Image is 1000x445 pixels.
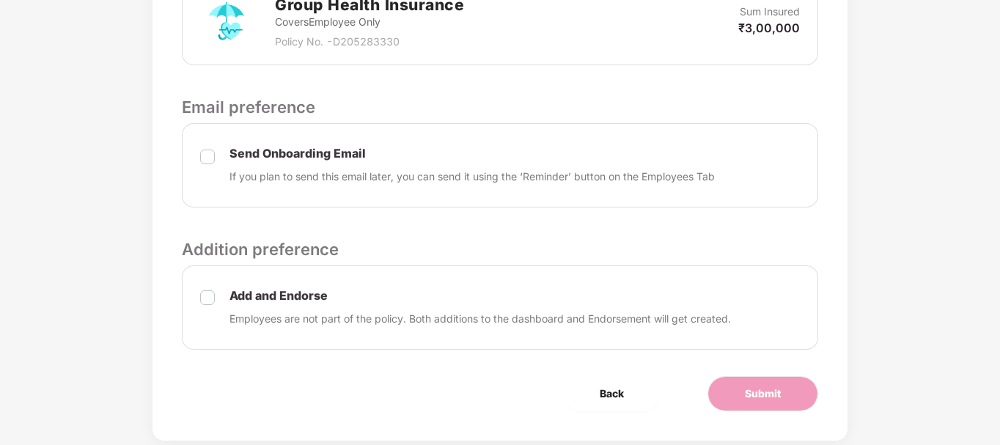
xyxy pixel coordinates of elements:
p: Add and Endorse [229,288,731,304]
p: Email preference [182,95,817,119]
p: Employees are not part of the policy. Both additions to the dashboard and Endorsement will get cr... [229,311,731,327]
p: If you plan to send this email later, you can send it using the ‘Reminder’ button on the Employee... [229,169,715,185]
button: Submit [707,376,818,411]
p: Sum Insured [740,4,800,20]
span: Back [600,386,624,402]
p: Covers Employee Only [275,14,464,30]
p: Send Onboarding Email [229,146,715,161]
p: ₹3,00,000 [738,20,800,36]
button: Back [563,376,661,411]
p: Addition preference [182,237,817,262]
p: Policy No. - D205283330 [275,34,464,50]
